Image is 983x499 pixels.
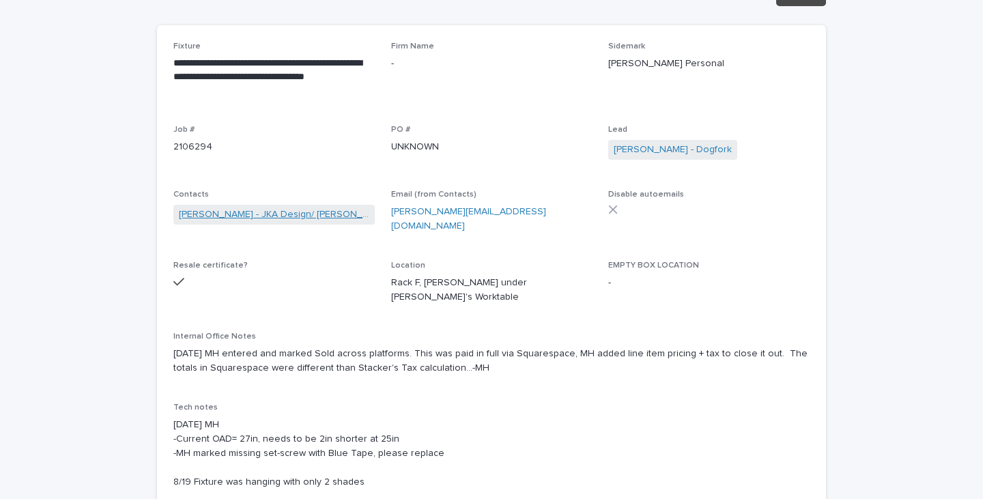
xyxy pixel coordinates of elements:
[391,126,410,134] span: PO #
[391,261,425,270] span: Location
[614,143,732,157] a: [PERSON_NAME] - Dogfork
[608,57,810,71] p: [PERSON_NAME] Personal
[173,418,810,489] p: [DATE] MH -Current OAD= 27in, needs to be 2in shorter at 25in -MH marked missing set-screw with B...
[173,190,209,199] span: Contacts
[391,140,593,154] p: UNKNOWN
[391,190,476,199] span: Email (from Contacts)
[173,261,248,270] span: Resale certificate?
[173,332,256,341] span: Internal Office Notes
[391,42,434,51] span: Firm Name
[608,261,699,270] span: EMPTY BOX LOCATION
[179,208,369,222] a: [PERSON_NAME] - JKA Design/ [PERSON_NAME]
[608,42,645,51] span: Sidemark
[391,207,546,231] a: [PERSON_NAME][EMAIL_ADDRESS][DOMAIN_NAME]
[173,42,201,51] span: Fixture
[608,276,810,290] p: -
[608,190,684,199] span: Disable autoemails
[173,403,218,412] span: Tech notes
[391,57,593,71] p: -
[391,276,593,304] p: Rack F, [PERSON_NAME] under [PERSON_NAME]'s Worktable
[173,140,375,154] p: 2106294
[173,347,810,375] p: [DATE] MH entered and marked Sold across platforms. This was paid in full via Squarespace, MH add...
[173,126,195,134] span: Job #
[608,126,627,134] span: Lead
